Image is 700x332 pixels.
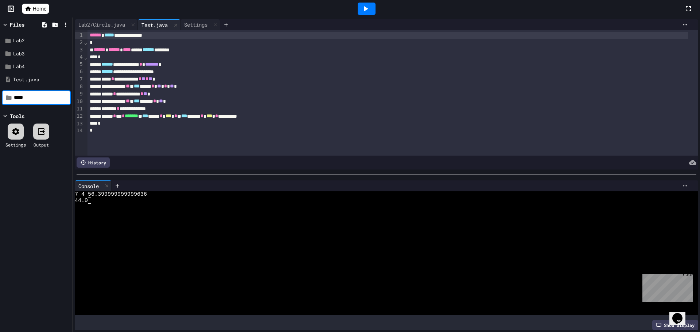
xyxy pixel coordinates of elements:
[75,83,84,90] div: 8
[75,191,147,198] span: 7 4 56.399999999999636
[13,63,70,70] div: Lab4
[13,76,70,83] div: Test.java
[180,19,220,30] div: Settings
[75,19,138,30] div: Lab2/Circle.java
[33,5,46,12] span: Home
[3,3,50,46] div: Chat with us now!Close
[652,320,698,330] div: Show display
[75,32,84,39] div: 1
[5,141,26,148] div: Settings
[22,4,49,14] a: Home
[34,141,49,148] div: Output
[138,19,180,30] div: Test.java
[75,61,84,68] div: 5
[13,37,70,44] div: Lab2
[75,182,102,190] div: Console
[75,113,84,120] div: 12
[138,21,171,29] div: Test.java
[75,46,84,54] div: 3
[10,112,24,120] div: Tools
[77,157,110,168] div: History
[669,303,693,325] iframe: chat widget
[75,68,84,75] div: 6
[10,21,24,28] div: Files
[75,120,84,128] div: 13
[75,198,88,204] span: 44.0
[84,54,87,60] span: Fold line
[75,54,84,61] div: 4
[75,90,84,98] div: 9
[75,127,84,134] div: 14
[75,105,84,113] div: 11
[75,39,84,46] div: 2
[75,21,129,28] div: Lab2/Circle.java
[75,180,112,191] div: Console
[639,271,693,302] iframe: chat widget
[13,50,70,58] div: Lab3
[75,98,84,105] div: 10
[84,40,87,46] span: Fold line
[75,76,84,83] div: 7
[180,21,211,28] div: Settings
